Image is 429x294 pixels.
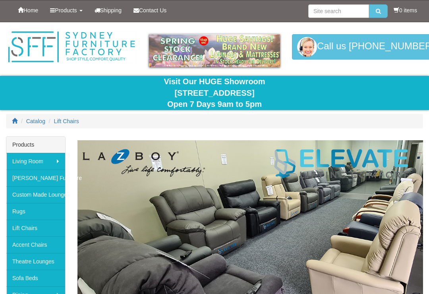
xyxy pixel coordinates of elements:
a: Home [12,0,44,20]
a: Sofa Beds [6,270,65,286]
img: spring-sale.gif [149,34,280,67]
a: Theatre Lounges [6,253,65,270]
div: Products [6,137,65,153]
a: Living Room [6,153,65,170]
div: Visit Our HUGE Showroom [STREET_ADDRESS] Open 7 Days 9am to 5pm [6,76,423,110]
a: Products [44,0,88,20]
span: Contact Us [139,7,166,14]
img: Sydney Furniture Factory [6,30,137,64]
a: [PERSON_NAME] Furniture [6,170,65,186]
a: Accent Chairs [6,236,65,253]
a: Shipping [89,0,128,20]
span: Shipping [100,7,122,14]
span: Home [23,7,38,14]
a: Lift Chairs [54,118,79,124]
li: 0 items [394,6,417,14]
a: Rugs [6,203,65,220]
a: Catalog [26,118,45,124]
a: Contact Us [128,0,172,20]
a: Custom Made Lounges [6,186,65,203]
span: Products [55,7,77,14]
a: Lift Chairs [6,220,65,236]
input: Site search [308,4,369,18]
